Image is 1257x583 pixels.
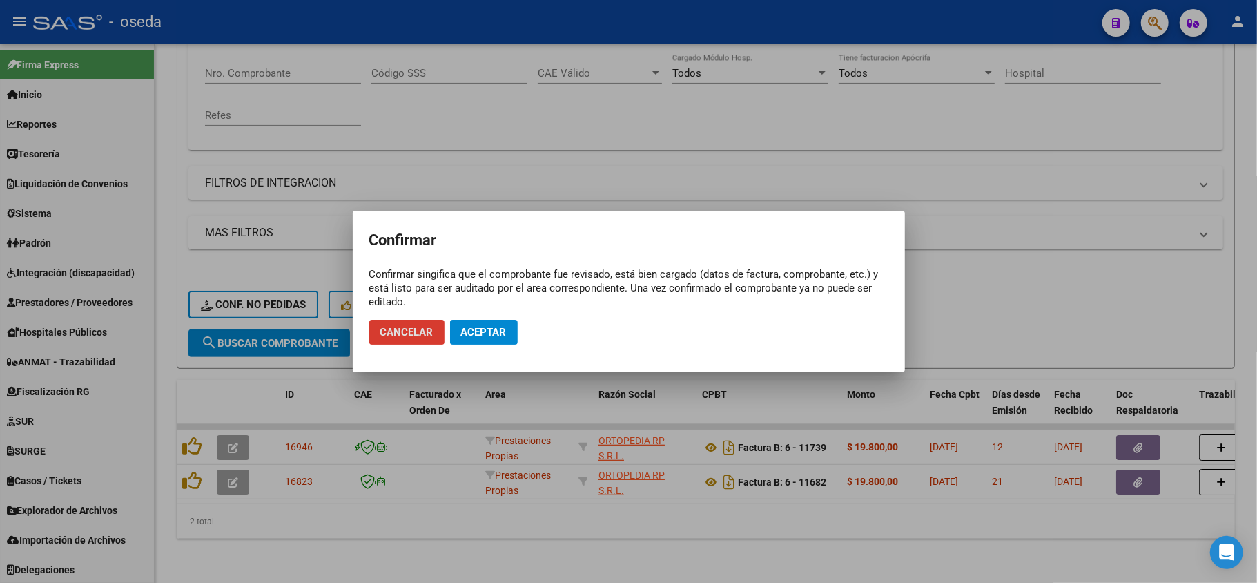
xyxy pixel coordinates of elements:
h2: Confirmar [369,227,888,254]
div: Confirmar singifica que el comprobante fue revisado, está bien cargado (datos de factura, comprob... [369,267,888,309]
button: Aceptar [450,320,518,345]
span: Aceptar [461,326,507,338]
span: Cancelar [380,326,433,338]
div: Open Intercom Messenger [1210,536,1243,569]
button: Cancelar [369,320,445,345]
